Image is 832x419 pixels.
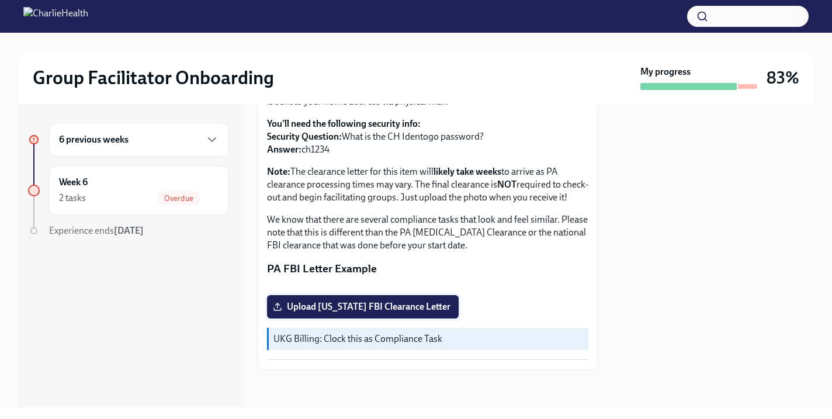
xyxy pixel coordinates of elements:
[275,301,450,313] span: Upload [US_STATE] FBI Clearance Letter
[267,295,459,318] label: Upload [US_STATE] FBI Clearance Letter
[59,133,129,146] h6: 6 previous weeks
[273,333,584,345] p: UKG Billing: Clock this as Compliance Task
[267,118,421,129] strong: You'll need the following security info:
[434,166,501,177] strong: likely take weeks
[267,261,588,276] p: PA FBI Letter Example
[114,225,144,236] strong: [DATE]
[33,66,274,89] h2: Group Facilitator Onboarding
[767,67,799,88] h3: 83%
[28,166,229,215] a: Week 62 tasksOverdue
[49,123,229,157] div: 6 previous weeks
[267,165,588,204] p: The clearance letter for this item will to arrive as PA clearance processing times may vary. The ...
[267,144,301,155] strong: Answer:
[49,225,144,236] span: Experience ends
[267,213,588,252] p: We know that there are several compliance tasks that look and feel similar. Please note that this...
[59,176,88,189] h6: Week 6
[59,192,86,205] div: 2 tasks
[23,7,88,26] img: CharlieHealth
[497,179,516,190] strong: NOT
[267,131,342,142] strong: Security Question:
[157,194,200,203] span: Overdue
[640,65,691,78] strong: My progress
[267,166,290,177] strong: Note:
[267,117,588,156] p: What is the CH Identogo password? ch1234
